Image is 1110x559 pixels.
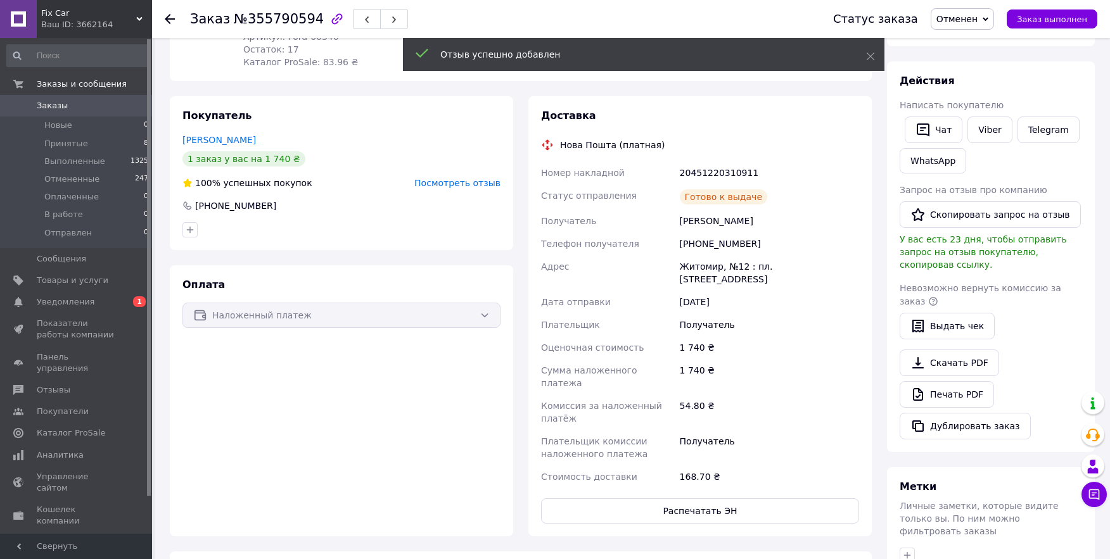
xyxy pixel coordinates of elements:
[44,156,105,167] span: Выполненные
[234,11,324,27] span: №355790594
[677,313,862,336] div: Получатель
[6,44,150,67] input: Поиск
[37,253,86,265] span: Сообщения
[131,156,148,167] span: 1325
[541,191,637,201] span: Статус отправления
[541,239,639,249] span: Телефон получателя
[541,110,596,122] span: Доставка
[900,234,1067,270] span: У вас есть 23 дня, чтобы отправить запрос на отзыв покупателю, скопировав ссылку.
[541,472,637,482] span: Стоимость доставки
[557,139,668,151] div: Нова Пошта (платная)
[37,79,127,90] span: Заказы и сообщения
[144,138,148,149] span: 8
[190,11,230,27] span: Заказ
[37,296,94,308] span: Уведомления
[243,32,339,42] span: Артикул: Ford-00346
[243,57,358,67] span: Каталог ProSale: 83.96 ₴
[41,8,136,19] span: Fix Car
[440,48,834,61] div: Отзыв успешно добавлен
[900,480,936,493] span: Метки
[182,110,252,122] span: Покупатель
[541,498,859,524] button: Распечатать ЭН
[1017,116,1080,143] a: Telegram
[41,19,152,30] div: Ваш ID: 3662164
[37,449,84,461] span: Аналитика
[144,209,148,220] span: 0
[144,120,148,131] span: 0
[1017,15,1087,24] span: Заказ выполнен
[165,13,175,25] div: Вернуться назад
[44,138,88,149] span: Принятые
[900,413,1031,439] button: Дублировать заказ
[677,359,862,394] div: 1 740 ₴
[182,135,256,145] a: [PERSON_NAME]
[37,351,117,374] span: Панель управления
[677,336,862,359] div: 1 740 ₴
[900,349,999,376] a: Скачать PDF
[677,255,862,291] div: Житомир, №12 : пл. [STREET_ADDRESS]
[243,44,299,54] span: Остаток: 17
[182,177,312,189] div: успешных покупок
[144,191,148,203] span: 0
[677,232,862,255] div: [PHONE_NUMBER]
[905,116,962,143] button: Чат
[37,275,108,286] span: Товары и услуги
[37,384,70,396] span: Отзывы
[680,189,767,204] div: Готово к выдаче
[541,320,600,330] span: Плательщик
[900,283,1061,306] span: Невозможно вернуть комиссию за заказ
[541,365,637,388] span: Сумма наложенного платежа
[900,201,1081,228] button: Скопировать запрос на отзыв
[37,318,117,341] span: Показатели работы компании
[44,120,72,131] span: Новые
[541,216,596,226] span: Получатель
[1081,482,1107,507] button: Чат с покупателем
[133,296,146,307] span: 1
[37,100,68,111] span: Заказы
[677,210,862,232] div: [PERSON_NAME]
[37,406,89,417] span: Покупатели
[541,342,644,353] span: Оценочная стоимость
[414,178,501,188] span: Посмотреть отзыв
[541,401,662,424] span: Комиссия за наложенный платёж
[900,100,1004,110] span: Написать покупателю
[677,465,862,488] div: 168.70 ₴
[37,504,117,527] span: Кошелек компании
[1007,9,1097,28] button: Заказ выполнен
[541,168,625,178] span: Номер накладной
[833,13,918,25] div: Статус заказа
[44,227,92,239] span: Отправлен
[182,151,305,166] div: 1 заказ у вас на 1 740 ₴
[44,191,99,203] span: Оплаченные
[541,261,569,272] span: Адрес
[900,148,966,173] a: WhatsApp
[900,75,955,87] span: Действия
[135,173,148,185] span: 247
[900,501,1059,536] span: Личные заметки, которые видите только вы. По ним можно фильтровать заказы
[44,173,99,185] span: Отмененные
[541,297,611,307] span: Дата отправки
[144,227,148,239] span: 0
[936,14,978,24] span: Отменен
[37,427,105,439] span: Каталог ProSale
[195,178,220,188] span: 100%
[900,381,994,408] a: Печать PDF
[900,313,995,339] button: Выдать чек
[182,279,225,291] span: Оплата
[967,116,1012,143] a: Viber
[677,430,862,465] div: Получатель
[677,394,862,430] div: 54.80 ₴
[37,471,117,494] span: Управление сайтом
[194,199,277,212] div: [PHONE_NUMBER]
[44,209,83,220] span: В работе
[900,185,1047,195] span: Запрос на отзыв про компанию
[677,161,862,184] div: 20451220310911
[541,436,647,459] span: Плательщик комиссии наложенного платежа
[677,291,862,313] div: [DATE]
